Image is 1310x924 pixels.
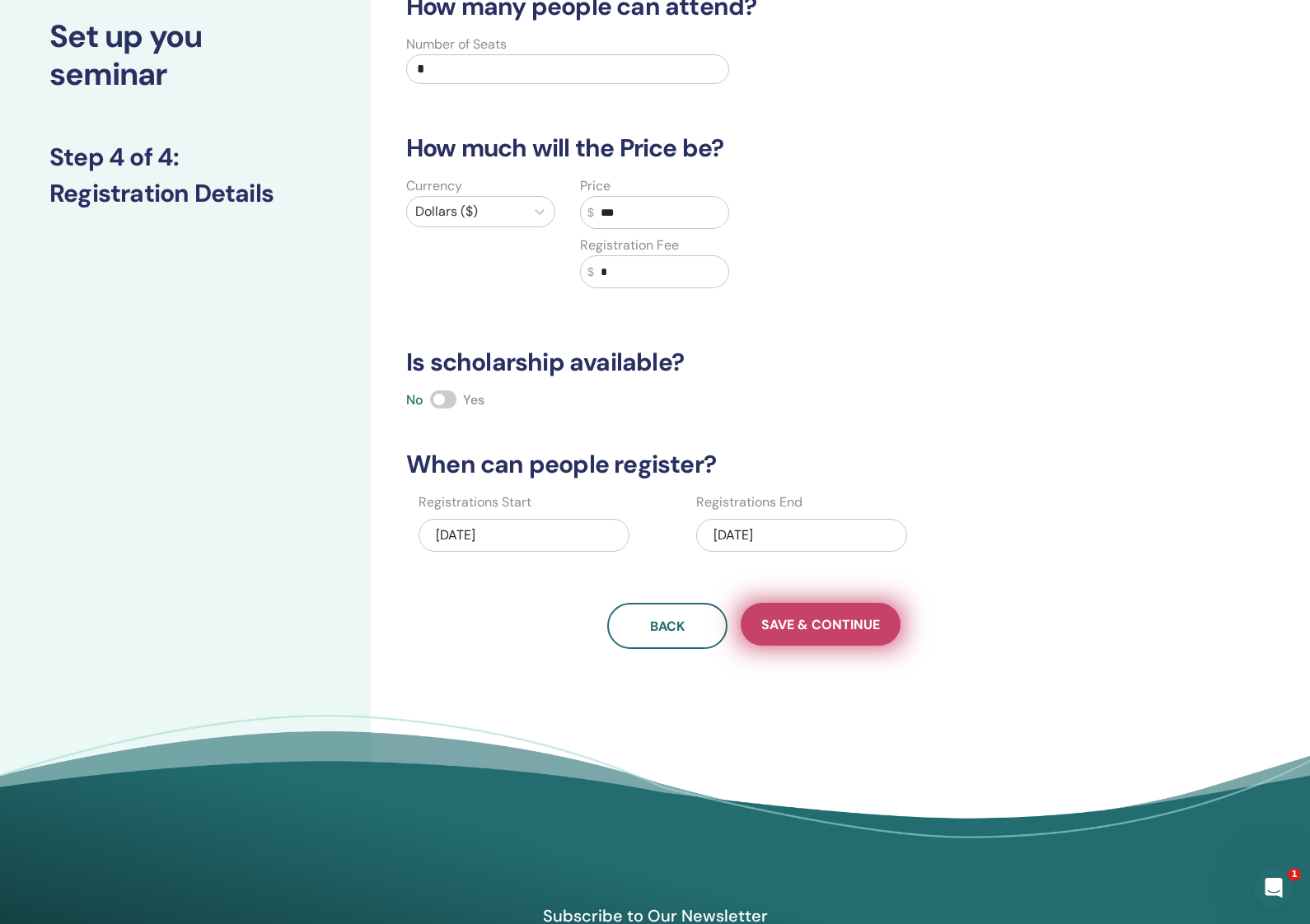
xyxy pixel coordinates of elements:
[406,391,423,408] span: No
[580,176,611,196] label: Price
[587,264,594,281] span: $
[580,236,679,255] label: Registration Fee
[587,204,594,222] span: $
[406,176,462,196] label: Currency
[406,35,507,54] label: Number of Seats
[396,133,1111,163] h3: How much will the Price be?
[419,519,629,552] div: [DATE]
[396,348,1111,377] h3: Is scholarship available?
[49,142,321,172] h3: Step 4 of 4 :
[696,492,802,512] label: Registrations End
[49,179,321,208] h3: Registration Details
[696,519,907,552] div: [DATE]
[1254,868,1294,908] iframe: Intercom live chat
[396,450,1111,479] h3: When can people register?
[650,618,685,635] span: Back
[741,603,901,646] button: Save & Continue
[761,616,880,633] span: Save & Continue
[463,391,484,408] span: Yes
[49,18,321,93] h2: Set up you seminar
[419,492,531,512] label: Registrations Start
[607,603,728,649] button: Back
[1288,868,1301,881] span: 1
